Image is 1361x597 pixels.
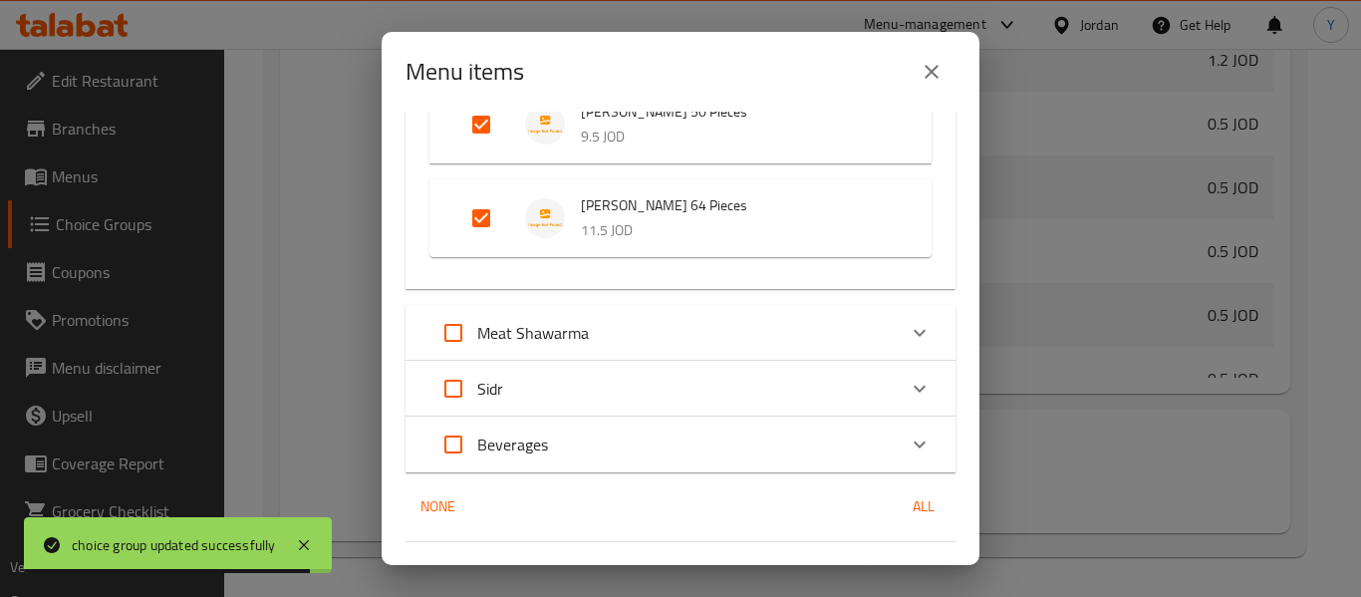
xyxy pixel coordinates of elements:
p: Meat Shawarma [477,321,589,345]
button: All [892,488,955,525]
p: 11.5 JOD [581,218,892,243]
img: Sidr Shawarma 50 Pieces [525,105,565,145]
span: All [900,494,948,519]
button: None [406,488,469,525]
button: close [908,48,955,96]
span: None [413,494,461,519]
p: 9.5 JOD [581,125,892,149]
p: Beverages [477,433,548,456]
div: Expand [429,179,932,257]
div: Expand [406,361,955,417]
span: [PERSON_NAME] 50 Pieces [581,100,892,125]
div: Expand [406,417,955,472]
div: Expand [406,305,955,361]
span: [PERSON_NAME] 64 Pieces [581,193,892,218]
img: Sidr Shawarma 64 Pieces [525,198,565,238]
div: Expand [429,86,932,163]
p: Sidr [477,377,503,401]
div: choice group updated successfully [72,534,276,556]
h2: Menu items [406,56,524,88]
